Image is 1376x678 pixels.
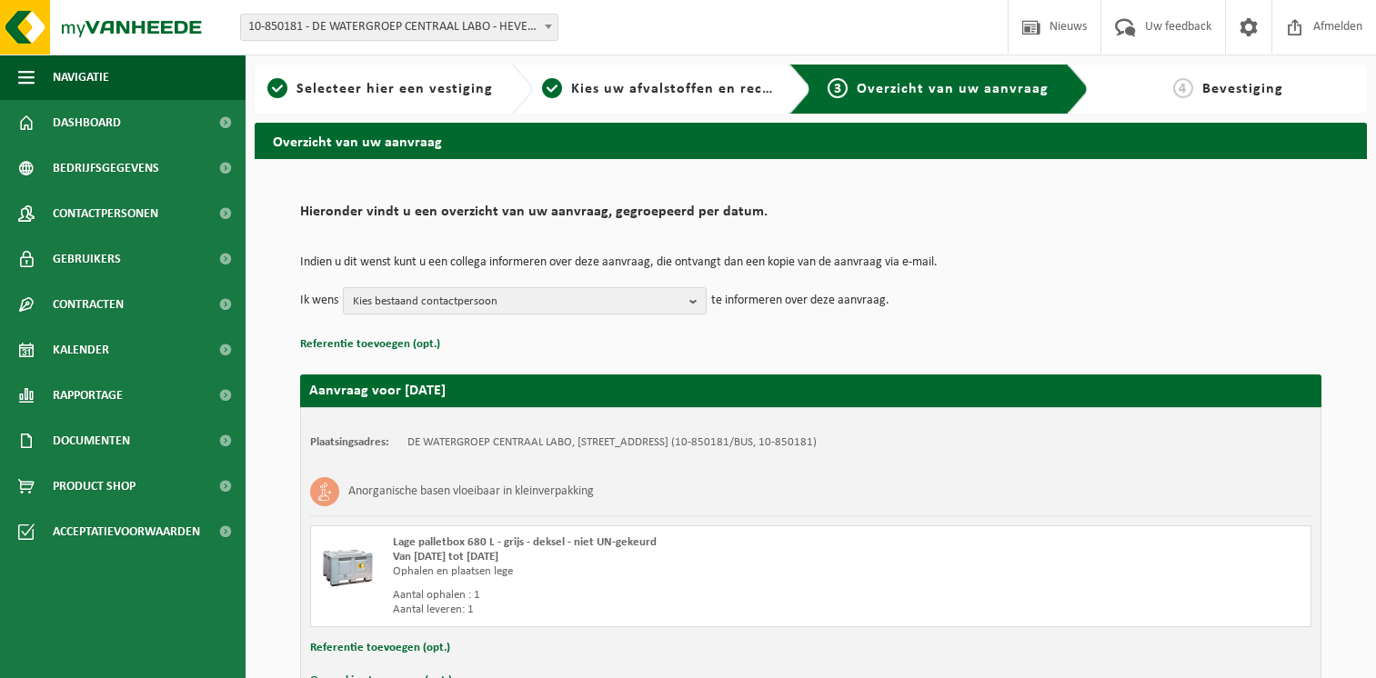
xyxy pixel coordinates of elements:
span: Kies bestaand contactpersoon [353,288,682,315]
span: 4 [1173,78,1193,98]
p: te informeren over deze aanvraag. [711,287,889,314]
span: Dashboard [53,100,121,145]
span: Overzicht van uw aanvraag [857,82,1049,96]
div: Aantal leveren: 1 [393,603,884,617]
h2: Hieronder vindt u een overzicht van uw aanvraag, gegroepeerd per datum. [300,204,1321,229]
strong: Plaatsingsadres: [310,436,389,448]
h2: Overzicht van uw aanvraag [255,123,1367,158]
span: Contactpersonen [53,191,158,236]
strong: Aanvraag voor [DATE] [309,384,446,398]
a: 1Selecteer hier een vestiging [264,78,497,100]
span: 1 [267,78,287,98]
span: Kies uw afvalstoffen en recipiënten [571,82,821,96]
span: Kalender [53,327,109,373]
span: Rapportage [53,373,123,418]
span: Navigatie [53,55,109,100]
span: Bevestiging [1202,82,1283,96]
p: Ik wens [300,287,338,314]
span: Product Shop [53,464,136,509]
button: Referentie toevoegen (opt.) [310,636,450,660]
span: Contracten [53,282,124,327]
button: Kies bestaand contactpersoon [343,287,707,314]
div: Ophalen en plaatsen lege [393,564,884,579]
strong: Van [DATE] tot [DATE] [393,551,498,563]
span: Selecteer hier een vestiging [296,82,493,96]
p: Indien u dit wenst kunt u een collega informeren over deze aanvraag, die ontvangt dan een kopie v... [300,256,1321,269]
a: 2Kies uw afvalstoffen en recipiënten [542,78,775,100]
span: Gebruikers [53,236,121,282]
span: Documenten [53,418,130,464]
div: Aantal ophalen : 1 [393,588,884,603]
img: PB-LB-0680-HPE-GY-11.png [320,535,375,590]
span: 10-850181 - DE WATERGROEP CENTRAAL LABO - HEVERLEE [241,15,557,40]
span: Lage palletbox 680 L - grijs - deksel - niet UN-gekeurd [393,536,657,548]
span: 3 [828,78,848,98]
h3: Anorganische basen vloeibaar in kleinverpakking [348,477,594,506]
td: DE WATERGROEP CENTRAAL LABO, [STREET_ADDRESS] (10-850181/BUS, 10-850181) [407,435,817,450]
button: Referentie toevoegen (opt.) [300,333,440,356]
span: Bedrijfsgegevens [53,145,159,191]
iframe: chat widget [9,638,304,678]
span: 2 [542,78,562,98]
span: 10-850181 - DE WATERGROEP CENTRAAL LABO - HEVERLEE [240,14,558,41]
span: Acceptatievoorwaarden [53,509,200,554]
